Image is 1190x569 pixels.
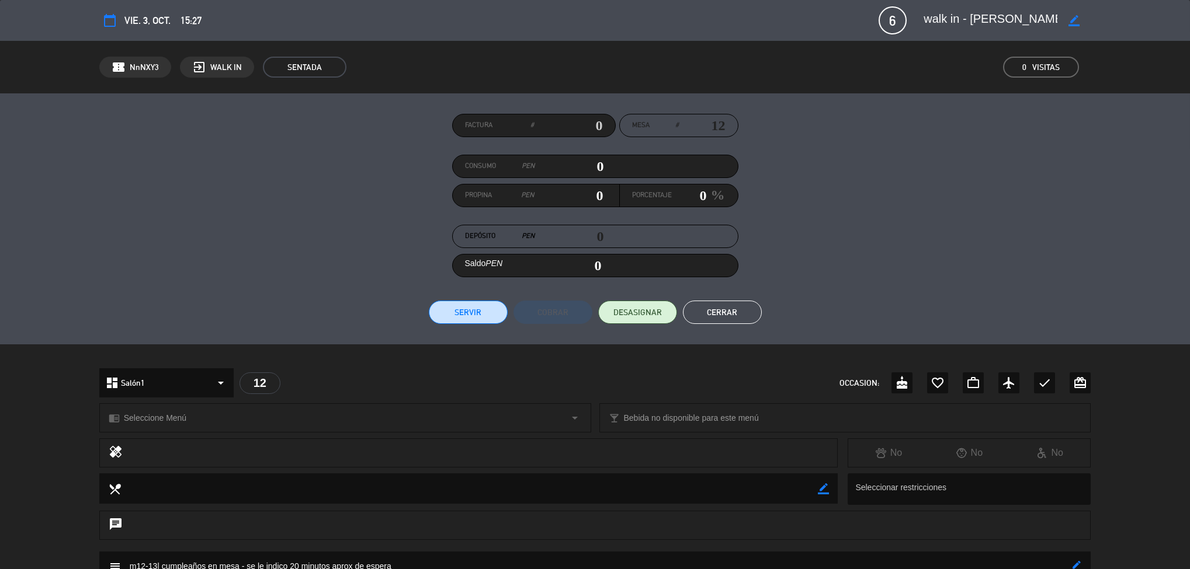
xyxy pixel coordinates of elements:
[534,187,603,204] input: 0
[99,10,120,31] button: calendar_today
[465,257,503,270] label: Saldo
[879,6,907,34] span: 6
[121,376,145,390] span: Salón1
[522,231,535,242] em: PEN
[624,411,759,425] span: Bebida no disponible para este menú
[966,376,980,390] i: work_outline
[109,445,123,461] i: healing
[707,184,725,207] em: %
[263,57,346,78] span: SENTADA
[683,301,762,324] button: Cerrar
[109,413,120,424] i: chrome_reader_mode
[465,160,535,172] label: Consumo
[465,190,535,201] label: Propina
[112,60,126,74] span: confirmation_number
[895,376,909,390] i: cake
[105,376,119,390] i: dashboard
[522,160,535,172] em: PEN
[818,483,829,494] i: border_color
[675,120,679,131] em: #
[609,413,620,424] i: local_bar
[1068,15,1080,26] i: border_color
[530,120,534,131] em: #
[192,60,206,74] i: exit_to_app
[613,306,662,319] span: DESASIGNAR
[521,190,534,201] em: PEN
[429,301,508,324] button: Servir
[568,411,582,425] i: arrow_drop_down
[514,301,592,324] button: Cobrar
[181,12,202,29] span: 15:27
[240,372,280,394] div: 12
[848,445,929,460] div: No
[109,517,123,533] i: chat
[1073,376,1087,390] i: card_giftcard
[679,117,726,134] input: number
[130,61,159,74] span: NnNXY3
[465,231,535,242] label: Depósito
[1032,61,1060,74] em: Visitas
[214,376,228,390] i: arrow_drop_down
[929,445,1009,460] div: No
[839,376,879,390] span: OCCASION:
[598,301,677,324] button: DESASIGNAR
[535,158,604,175] input: 0
[931,376,945,390] i: favorite_border
[485,259,502,268] em: PEN
[124,12,171,29] span: vie. 3, oct.
[632,120,650,131] span: Mesa
[1038,376,1052,390] i: check
[534,117,603,134] input: 0
[108,482,121,495] i: local_dining
[1002,376,1016,390] i: airplanemode_active
[632,190,672,201] label: Porcentaje
[210,61,242,74] span: WALK IN
[672,187,707,204] input: 0
[1009,445,1090,460] div: No
[465,120,534,131] label: Factura
[103,13,117,27] i: calendar_today
[124,411,186,425] span: Seleccione Menú
[1022,61,1026,74] span: 0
